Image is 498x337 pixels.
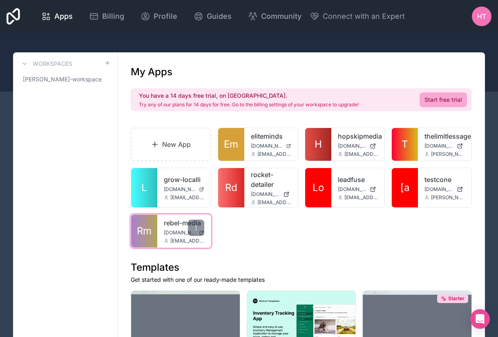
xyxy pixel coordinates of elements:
[102,11,124,22] span: Billing
[218,168,244,207] a: Rd
[131,215,157,247] a: Rm
[131,261,472,274] h1: Templates
[241,7,308,25] a: Community
[477,11,486,21] span: HT
[338,186,367,193] span: [DOMAIN_NAME]
[402,138,408,151] span: T
[139,92,359,100] h2: You have a 14 days free trial, on [GEOGRAPHIC_DATA].
[83,7,131,25] a: Billing
[424,131,465,141] a: thelimitlessagency
[54,11,73,22] span: Apps
[392,168,418,207] a: [a
[344,194,378,201] span: [EMAIL_ADDRESS][DOMAIN_NAME]
[224,138,238,151] span: Em
[137,225,152,238] span: Rm
[131,128,211,161] a: New App
[251,131,291,141] a: eliteminds
[431,194,465,201] span: [PERSON_NAME][EMAIL_ADDRESS][DOMAIN_NAME]
[218,128,244,161] a: Em
[400,181,409,194] span: [a
[207,11,232,22] span: Guides
[164,229,204,236] a: [DOMAIN_NAME]
[139,101,359,108] p: Try any of our plans for 14 days for free. Go to the billing settings of your workspace to upgrade!
[431,151,465,157] span: [PERSON_NAME][EMAIL_ADDRESS][DOMAIN_NAME]
[338,175,378,184] a: leadfuse
[310,11,405,22] button: Connect with an Expert
[305,168,331,207] a: Lo
[424,186,465,193] a: [DOMAIN_NAME]
[131,276,472,284] p: Get started with one of our ready-made templates
[305,128,331,161] a: H
[251,170,291,189] a: rocket-detailer
[251,191,280,198] span: [DOMAIN_NAME]
[315,138,322,151] span: H
[448,295,465,302] span: Starter
[187,7,238,25] a: Guides
[33,60,72,68] h3: Workspaces
[23,75,102,83] span: [PERSON_NAME]-workspace
[424,186,453,193] span: [DOMAIN_NAME]
[225,181,237,194] span: Rd
[164,186,204,193] a: [DOMAIN_NAME]
[424,175,465,184] a: testcone
[323,11,405,22] span: Connect with an Expert
[257,151,291,157] span: [EMAIL_ADDRESS][DOMAIN_NAME]
[141,181,147,194] span: L
[131,65,172,79] h1: My Apps
[251,143,283,149] span: [DOMAIN_NAME]
[170,194,204,201] span: [EMAIL_ADDRESS][DOMAIN_NAME]
[154,11,177,22] span: Profile
[164,218,204,228] a: rebel-media
[251,143,291,149] a: [DOMAIN_NAME]
[251,191,291,198] a: [DOMAIN_NAME]
[257,199,291,206] span: [EMAIL_ADDRESS][DOMAIN_NAME]
[338,143,367,149] span: [DOMAIN_NAME]
[338,186,378,193] a: [DOMAIN_NAME]
[470,309,490,329] div: Open Intercom Messenger
[261,11,301,22] span: Community
[392,128,418,161] a: T
[20,72,111,87] a: [PERSON_NAME]-workspace
[338,143,378,149] a: [DOMAIN_NAME]
[35,7,79,25] a: Apps
[134,7,184,25] a: Profile
[170,238,204,244] span: [EMAIL_ADDRESS][DOMAIN_NAME]
[338,131,378,141] a: hopskipmedia
[164,186,196,193] span: [DOMAIN_NAME]
[313,181,324,194] span: Lo
[20,59,72,69] a: Workspaces
[164,229,196,236] span: [DOMAIN_NAME]
[420,92,467,107] a: Start free trial
[424,143,465,149] a: [DOMAIN_NAME]
[424,143,453,149] span: [DOMAIN_NAME]
[344,151,378,157] span: [EMAIL_ADDRESS][DOMAIN_NAME]
[164,175,204,184] a: grow-localli
[131,168,157,207] a: L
